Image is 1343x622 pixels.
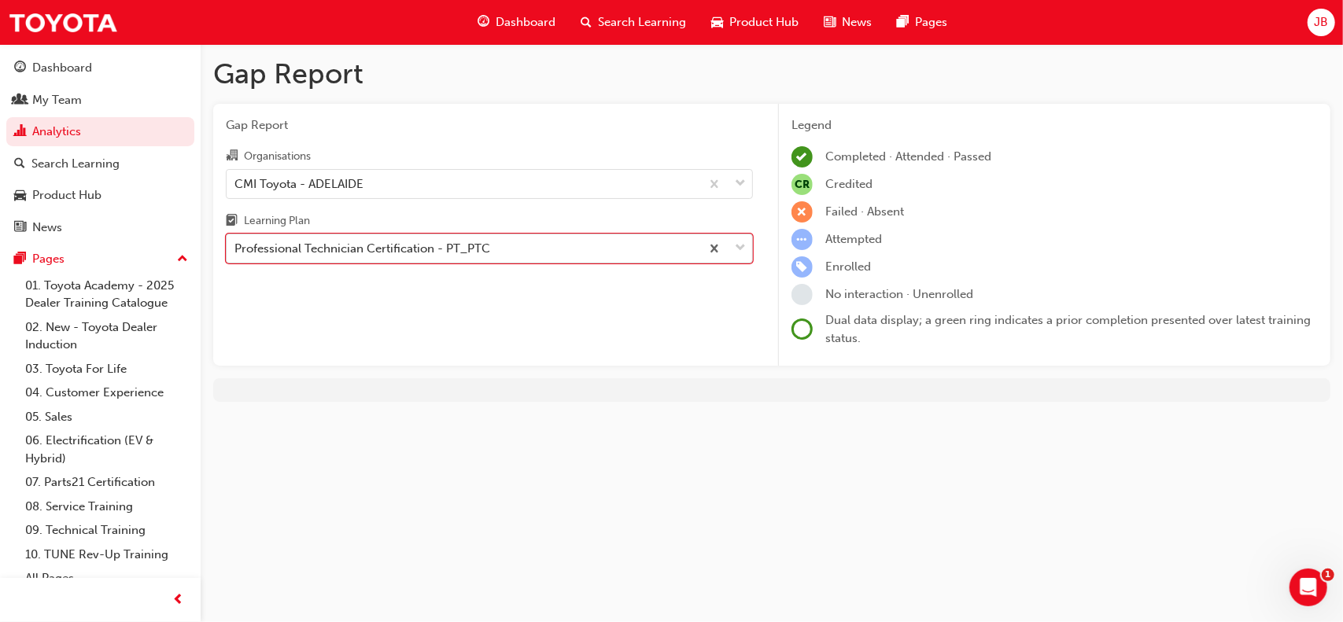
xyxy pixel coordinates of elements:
span: pages-icon [14,252,26,267]
a: 09. Technical Training [19,518,194,543]
div: My Team [32,91,82,109]
a: 04. Customer Experience [19,381,194,405]
span: learningRecordVerb_COMPLETE-icon [791,146,813,167]
a: 06. Electrification (EV & Hybrid) [19,429,194,470]
div: Learning Plan [244,213,310,229]
a: guage-iconDashboard [465,6,568,39]
a: search-iconSearch Learning [568,6,699,39]
div: Search Learning [31,155,120,173]
span: Enrolled [825,259,871,274]
span: Attempted [825,232,882,246]
a: 03. Toyota For Life [19,357,194,381]
span: JB [1314,13,1328,31]
span: guage-icon [14,61,26,75]
span: null-icon [791,174,813,195]
span: down-icon [735,238,746,259]
h1: Gap Report [213,57,1330,91]
a: 05. Sales [19,405,194,429]
iframe: Intercom live chat [1290,569,1327,606]
span: learningRecordVerb_ATTEMPT-icon [791,229,813,250]
a: Analytics [6,117,194,146]
div: News [32,219,62,237]
span: Credited [825,177,873,191]
span: learningplan-icon [226,215,238,229]
span: Dual data display; a green ring indicates a prior completion presented over latest training status. [825,313,1311,345]
span: prev-icon [173,591,185,610]
div: Organisations [244,149,311,164]
a: News [6,213,194,242]
span: learningRecordVerb_NONE-icon [791,284,813,305]
div: Professional Technician Certification - PT_PTC [234,240,490,258]
span: News [842,13,872,31]
span: Search Learning [598,13,686,31]
span: car-icon [711,13,723,32]
button: Pages [6,245,194,274]
span: search-icon [14,157,25,171]
div: CMI Toyota - ADELAIDE [234,175,363,193]
a: My Team [6,86,194,115]
a: car-iconProduct Hub [699,6,811,39]
a: pages-iconPages [884,6,960,39]
a: Dashboard [6,53,194,83]
span: people-icon [14,94,26,108]
span: Product Hub [729,13,799,31]
a: 02. New - Toyota Dealer Induction [19,315,194,357]
span: Gap Report [226,116,753,134]
span: pages-icon [897,13,909,32]
img: Trak [8,5,118,40]
a: Search Learning [6,149,194,179]
span: learningRecordVerb_FAIL-icon [791,201,813,223]
span: Failed · Absent [825,204,904,219]
span: Completed · Attended · Passed [825,149,991,164]
span: No interaction · Unenrolled [825,287,973,301]
span: up-icon [177,249,188,270]
span: news-icon [824,13,836,32]
span: search-icon [581,13,592,32]
div: Product Hub [32,186,101,204]
span: guage-icon [478,13,489,32]
a: 10. TUNE Rev-Up Training [19,543,194,567]
a: All Pages [19,566,194,591]
span: chart-icon [14,125,26,139]
a: news-iconNews [811,6,884,39]
span: down-icon [735,174,746,194]
div: Pages [32,250,65,268]
div: Legend [791,116,1318,134]
button: JB [1308,9,1335,36]
span: Dashboard [496,13,555,31]
div: Dashboard [32,59,92,77]
span: learningRecordVerb_ENROLL-icon [791,256,813,278]
a: Product Hub [6,181,194,210]
span: news-icon [14,221,26,235]
a: 08. Service Training [19,495,194,519]
span: organisation-icon [226,149,238,164]
span: car-icon [14,189,26,203]
span: 1 [1322,569,1334,581]
button: DashboardMy TeamAnalyticsSearch LearningProduct HubNews [6,50,194,245]
span: Pages [915,13,947,31]
a: 07. Parts21 Certification [19,470,194,495]
a: 01. Toyota Academy - 2025 Dealer Training Catalogue [19,274,194,315]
